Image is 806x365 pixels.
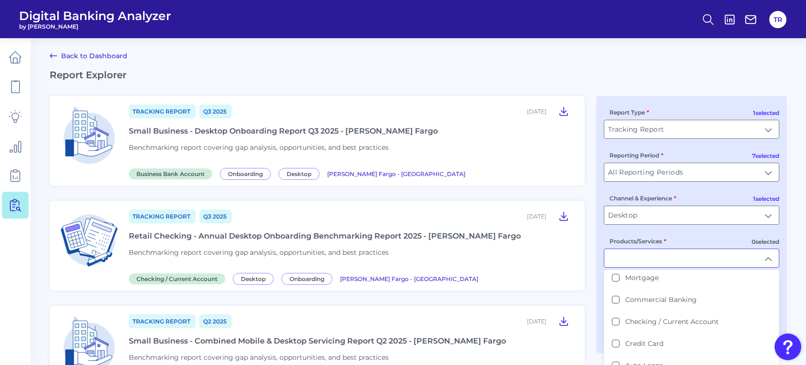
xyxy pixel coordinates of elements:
[129,126,438,136] div: Small Business - Desktop Onboarding Report Q3 2025 - [PERSON_NAME] Fargo
[610,238,666,245] label: Products/Services
[129,314,196,328] a: Tracking Report
[199,314,232,328] a: Q2 2025
[57,209,121,272] img: Checking / Current Account
[327,170,465,177] span: [PERSON_NAME] Fargo - [GEOGRAPHIC_DATA]
[625,295,697,304] label: Commercial Banking
[340,274,478,283] a: [PERSON_NAME] Fargo - [GEOGRAPHIC_DATA]
[129,143,389,152] span: Benchmarking report covering gap analysis, opportunities, and best practices
[527,318,547,325] div: [DATE]
[129,231,521,240] div: Retail Checking - Annual Desktop Onboarding Benchmarking Report 2025 - [PERSON_NAME] Fargo
[610,195,676,202] label: Channel & Experience
[129,104,196,118] a: Tracking Report
[129,273,225,284] span: Checking / Current Account
[527,108,547,115] div: [DATE]
[19,23,171,30] span: by [PERSON_NAME]
[554,209,573,224] button: Retail Checking - Annual Desktop Onboarding Benchmarking Report 2025 - Wells Fargo
[610,109,649,116] label: Report Type
[19,9,171,23] span: Digital Banking Analyzer
[50,69,787,81] h2: Report Explorer
[281,274,336,283] a: Onboarding
[57,104,121,167] img: Business Bank Account
[554,104,573,119] button: Small Business - Desktop Onboarding Report Q3 2025 - Wells Fargo
[129,168,212,179] span: Business Bank Account
[775,334,801,360] button: Open Resource Center
[625,273,659,282] label: Mortgage
[199,104,232,118] a: Q3 2025
[220,168,271,180] span: Onboarding
[281,273,332,285] span: Onboarding
[554,313,573,329] button: Small Business - Combined Mobile & Desktop Servicing Report Q2 2025 - Wells Fargo
[527,213,547,220] div: [DATE]
[129,274,229,283] a: Checking / Current Account
[129,209,196,223] a: Tracking Report
[129,336,506,345] div: Small Business - Combined Mobile & Desktop Servicing Report Q2 2025 - [PERSON_NAME] Fargo
[625,317,719,326] label: Checking / Current Account
[129,248,389,257] span: Benchmarking report covering gap analysis, opportunities, and best practices
[327,169,465,178] a: [PERSON_NAME] Fargo - [GEOGRAPHIC_DATA]
[129,169,216,178] a: Business Bank Account
[610,152,663,159] label: Reporting Period
[220,169,275,178] a: Onboarding
[340,275,478,282] span: [PERSON_NAME] Fargo - [GEOGRAPHIC_DATA]
[769,11,786,28] button: TR
[233,274,278,283] a: Desktop
[199,209,232,223] a: Q3 2025
[279,168,320,180] span: Desktop
[625,339,663,348] label: Credit Card
[279,169,323,178] a: Desktop
[233,273,274,285] span: Desktop
[129,353,389,362] span: Benchmarking report covering gap analysis, opportunities, and best practices
[50,50,127,62] a: Back to Dashboard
